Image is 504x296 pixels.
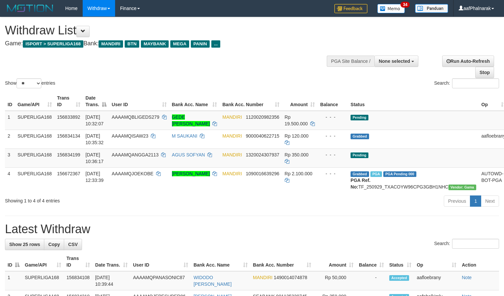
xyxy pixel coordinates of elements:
[285,114,308,126] span: Rp 19.500.000
[274,275,307,280] span: Copy 1490014074878 to clipboard
[125,40,139,48] span: BTN
[57,114,80,120] span: 156833892
[317,92,348,111] th: Balance
[5,195,205,204] div: Showing 1 to 4 of 4 entries
[246,171,279,176] span: Copy 1090016639296 to clipboard
[17,78,41,88] select: Showentries
[112,133,148,139] span: AAAAMQISAW23
[351,115,368,120] span: Pending
[57,171,80,176] span: 156672367
[93,252,131,271] th: Date Trans.: activate to sort column ascending
[246,114,279,120] span: Copy 1120020982356 to clipboard
[356,252,387,271] th: Balance: activate to sort column ascending
[442,56,494,67] a: Run Auto-Refresh
[83,92,109,111] th: Date Trans.: activate to sort column descending
[481,195,499,207] a: Next
[374,56,418,67] button: None selected
[169,92,220,111] th: Bank Acc. Name: activate to sort column ascending
[327,56,374,67] div: PGA Site Balance /
[220,92,282,111] th: Bank Acc. Number: activate to sort column ascending
[389,275,409,281] span: Accepted
[5,40,329,47] h4: Game: Bank:
[15,111,55,130] td: SUPERLIGA168
[86,171,104,183] span: [DATE] 12:33:39
[5,239,44,250] a: Show 25 rows
[64,252,93,271] th: Trans ID: activate to sort column ascending
[5,78,55,88] label: Show entries
[5,3,55,13] img: MOTION_logo.png
[64,271,93,290] td: 156834108
[5,111,15,130] td: 1
[246,152,279,157] span: Copy 1320024307937 to clipboard
[48,242,60,247] span: Copy
[99,40,123,48] span: MANDIRI
[351,152,368,158] span: Pending
[15,92,55,111] th: Game/API: activate to sort column ascending
[282,92,318,111] th: Amount: activate to sort column ascending
[5,223,499,236] h1: Latest Withdraw
[5,271,22,290] td: 1
[444,195,470,207] a: Previous
[193,275,231,287] a: WIDODO [PERSON_NAME]
[15,130,55,148] td: SUPERLIGA168
[320,133,345,139] div: - - -
[141,40,169,48] span: MAYBANK
[475,67,494,78] a: Stop
[68,242,78,247] span: CSV
[351,134,369,139] span: Grabbed
[222,133,242,139] span: MANDIRI
[462,275,472,280] a: Note
[434,239,499,249] label: Search:
[246,133,279,139] span: Copy 9000040622715 to clipboard
[109,92,169,111] th: User ID: activate to sort column ascending
[112,171,153,176] span: AAAAMQJOEKOBE
[415,4,448,13] img: panduan.png
[222,114,242,120] span: MANDIRI
[5,148,15,167] td: 3
[387,252,414,271] th: Status: activate to sort column ascending
[379,59,410,64] span: None selected
[23,40,83,48] span: ISPORT > SUPERLIGA168
[172,114,210,126] a: GEDE [PERSON_NAME]
[44,239,64,250] a: Copy
[22,252,64,271] th: Game/API: activate to sort column ascending
[320,114,345,120] div: - - -
[285,171,313,176] span: Rp 2.100.000
[348,92,479,111] th: Status
[112,152,159,157] span: AAAAMQANGGA2113
[112,114,159,120] span: AAAAMQBLIGEDS279
[172,152,205,157] a: AGUS SOFYAN
[172,171,210,176] a: [PERSON_NAME]
[383,171,416,177] span: PGA Pending
[57,133,80,139] span: 156834134
[285,152,309,157] span: Rp 350.000
[452,78,499,88] input: Search:
[170,40,189,48] span: MEGA
[434,78,499,88] label: Search:
[459,252,499,271] th: Action
[55,92,83,111] th: Trans ID: activate to sort column ascending
[400,2,409,8] span: 34
[314,271,357,290] td: Rp 50,000
[356,271,387,290] td: -
[452,239,499,249] input: Search:
[130,252,191,271] th: User ID: activate to sort column ascending
[86,133,104,145] span: [DATE] 10:35:32
[351,171,369,177] span: Grabbed
[314,252,357,271] th: Amount: activate to sort column ascending
[334,4,367,13] img: Feedback.jpg
[222,171,242,176] span: MANDIRI
[370,171,382,177] span: Marked by aafsengchandara
[9,242,40,247] span: Show 25 rows
[250,252,314,271] th: Bank Acc. Number: activate to sort column ascending
[320,151,345,158] div: - - -
[351,178,370,190] b: PGA Ref. No:
[285,133,309,139] span: Rp 120.000
[5,167,15,193] td: 4
[448,185,476,190] span: Vendor URL: https://trx31.1velocity.biz
[22,271,64,290] td: SUPERLIGA168
[86,152,104,164] span: [DATE] 10:36:17
[320,170,345,177] div: - - -
[470,195,481,207] a: 1
[5,92,15,111] th: ID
